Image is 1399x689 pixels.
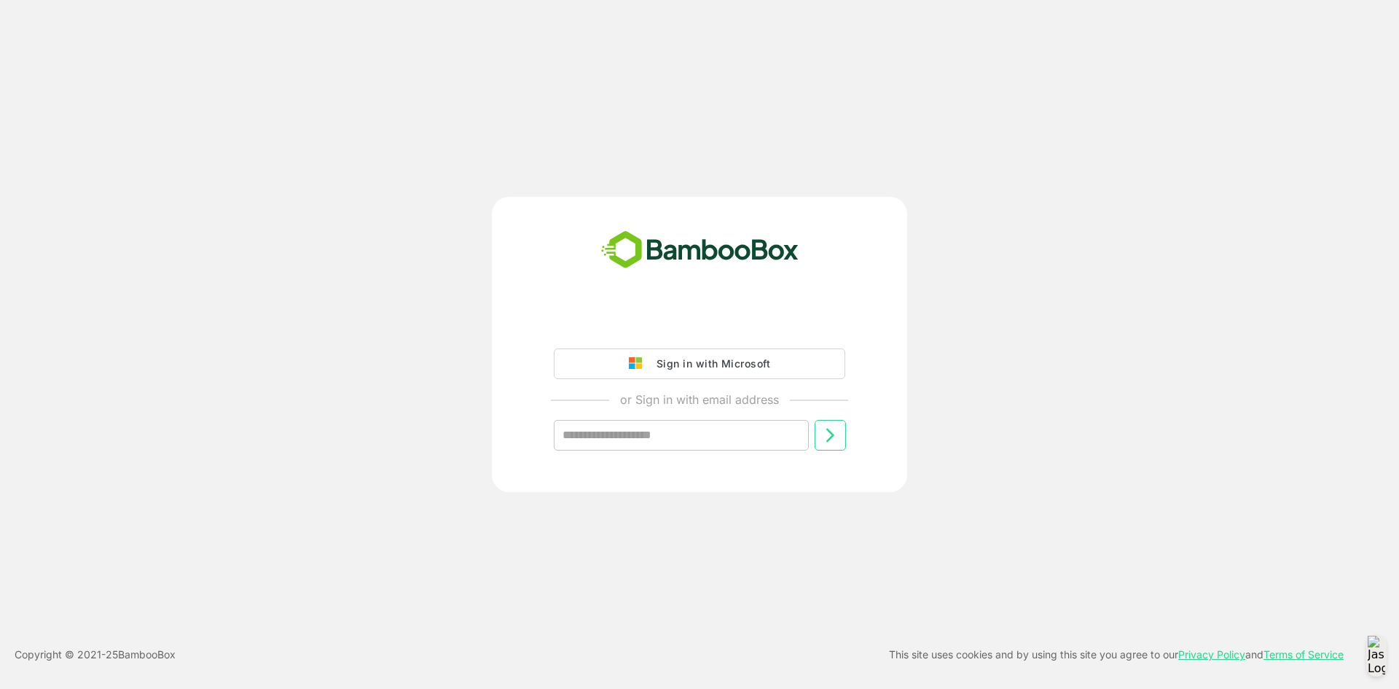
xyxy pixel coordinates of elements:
div: Sign in with Microsoft [649,354,770,373]
button: Sign in with Microsoft [554,349,845,379]
img: google [629,357,649,370]
iframe: Sign in with Google Button [546,308,853,340]
a: Terms of Service [1263,648,1344,661]
img: bamboobox [593,226,807,274]
p: Copyright © 2021- 25 BambooBox [15,646,176,663]
a: Privacy Policy [1178,648,1245,661]
p: This site uses cookies and by using this site you agree to our and [889,646,1344,663]
p: or Sign in with email address [620,391,779,408]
